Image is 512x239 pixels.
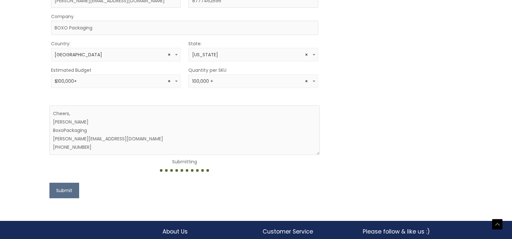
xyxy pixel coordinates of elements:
span: Remove all items [168,52,171,58]
span: 100,000 + [192,78,315,84]
h2: About Us [162,227,250,236]
span: $100,000+ [55,78,177,84]
h2: Please follow & like us :) [363,227,450,236]
center: Submitting [49,158,320,174]
span: Texas [188,48,318,61]
label: Country: [51,39,70,48]
label: State: [188,39,202,48]
label: Estimated Budget [51,66,91,74]
h2: Customer Service [263,227,350,236]
input: Company Name [51,21,318,35]
span: United States [55,52,177,58]
span: United States [51,48,181,61]
button: Submit [49,183,79,198]
span: Remove all items [305,78,308,84]
span: Texas [192,52,315,58]
span: $100,000+ [51,74,181,88]
img: dotted-loader.gif [159,167,210,174]
label: Company [51,12,74,21]
span: Remove all items [305,52,308,58]
span: 100,000 + [188,74,318,88]
span: Remove all items [168,78,171,84]
label: Quantity per SKU [188,66,226,74]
